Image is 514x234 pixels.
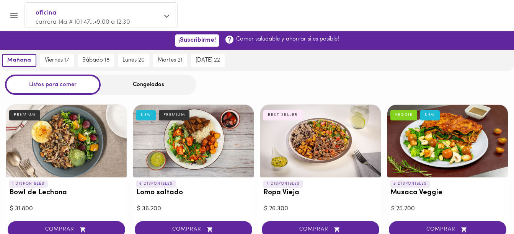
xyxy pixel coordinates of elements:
div: Listos para comer [5,75,101,95]
p: Comer saludable y ahorrar si es posible! [236,35,339,43]
div: Bowl de Lechona [6,105,127,177]
div: VEGGIE [390,110,417,120]
p: 5 DISPONIBLES [390,180,430,187]
div: $ 26.300 [264,205,377,213]
h3: Bowl de Lechona [9,189,124,197]
span: [DATE] 22 [196,57,220,64]
span: ¡Suscribirme! [178,37,216,44]
button: Menu [5,6,23,25]
h3: Musaca Veggie [390,189,505,197]
span: COMPRAR [398,226,497,233]
div: Congelados [101,75,196,95]
button: mañana [2,54,36,67]
div: $ 25.200 [391,205,504,213]
div: Lomo saltado [133,105,254,177]
h3: Lomo saltado [136,189,251,197]
button: viernes 17 [40,54,74,67]
div: $ 36.200 [137,205,250,213]
div: PREMIUM [9,110,40,120]
button: lunes 20 [118,54,149,67]
span: COMPRAR [17,226,116,233]
span: mañana [7,57,31,64]
div: BEST SELLER [263,110,302,120]
button: [DATE] 22 [191,54,225,67]
button: sábado 18 [78,54,114,67]
div: Musaca Veggie [387,105,508,177]
div: NEW [420,110,440,120]
p: 4 DISPONIBLES [263,180,303,187]
button: ¡Suscribirme! [175,34,219,46]
p: 6 DISPONIBLES [136,180,176,187]
span: martes 21 [158,57,183,64]
span: lunes 20 [122,57,145,64]
span: carrera 14a # 101 47... • 9:00 a 12:30 [36,19,130,25]
span: viernes 17 [45,57,69,64]
h3: Ropa Vieja [263,189,378,197]
span: oficina [36,8,159,18]
div: NEW [136,110,156,120]
span: COMPRAR [144,226,243,233]
div: PREMIUM [159,110,190,120]
span: COMPRAR [271,226,370,233]
div: Ropa Vieja [260,105,381,177]
div: $ 31.800 [10,205,123,213]
button: martes 21 [153,54,187,67]
span: sábado 18 [82,57,109,64]
p: 1 DISPONIBLES [9,180,48,187]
